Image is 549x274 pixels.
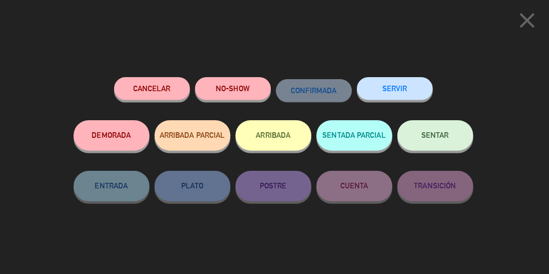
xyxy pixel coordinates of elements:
[421,130,448,138] span: SENTAR
[157,169,232,199] button: PLATO
[277,79,352,101] button: CONFIRMADA
[162,130,227,138] span: ARRIBADA PARCIAL
[117,77,192,99] button: Cancelar
[237,169,312,199] button: POSTRE
[157,119,232,149] button: ARRIBADA PARCIAL
[77,169,152,199] button: ENTRADA
[510,8,541,37] button: close
[397,169,472,199] button: TRANSICIÓN
[237,119,312,149] button: ARRIBADA
[357,77,432,99] button: SERVIR
[292,86,337,94] span: CONFIRMADA
[77,119,152,149] button: DEMORADA
[197,77,272,99] button: NO-SHOW
[317,119,392,149] button: SENTADA PARCIAL
[397,119,472,149] button: SENTAR
[317,169,392,199] button: CUENTA
[513,8,538,33] i: close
